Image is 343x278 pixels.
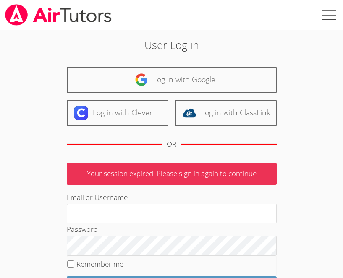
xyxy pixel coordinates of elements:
[67,192,128,202] label: Email or Username
[67,224,98,234] label: Password
[67,67,277,93] a: Log in with Google
[183,106,196,120] img: classlink-logo-d6bb404cc1216ec64c9a2012d9dc4662098be43eaf13dc465df04b49fa7ab582.svg
[67,163,277,185] p: Your session expired. Please sign in again to continue
[48,37,295,53] h2: User Log in
[4,4,113,26] img: airtutors_banner-c4298cdbf04f3fff15de1276eac7730deb9818008684d7c2e4769d2f7ddbe033.png
[167,138,176,151] div: OR
[135,73,148,86] img: google-logo-50288ca7cdecda66e5e0955fdab243c47b7ad437acaf1139b6f446037453330a.svg
[74,106,88,120] img: clever-logo-6eab21bc6e7a338710f1a6ff85c0baf02591cd810cc4098c63d3a4b26e2feb20.svg
[67,100,168,126] a: Log in with Clever
[76,259,123,269] label: Remember me
[175,100,277,126] a: Log in with ClassLink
